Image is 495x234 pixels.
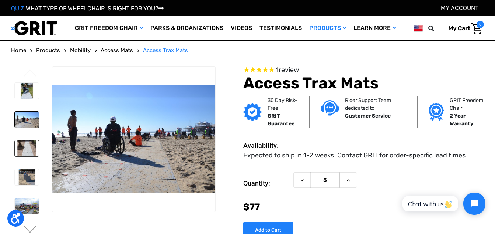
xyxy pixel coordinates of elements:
[243,74,484,92] h1: Access Trax Mats
[36,46,60,55] a: Products
[345,96,406,112] p: Rider Support Team dedicated to
[70,46,91,55] a: Mobility
[243,172,290,194] label: Quantity:
[143,47,188,54] span: Access Trax Mats
[11,46,26,55] a: Home
[52,85,215,194] img: Access Trax Mats
[321,100,339,115] img: Customer service
[15,169,39,185] img: Access Trax Mats
[243,140,290,150] dt: Availability:
[243,150,467,160] dd: Expected to ship in 1-2 weeks. Contact GRIT for order-specific lead times.
[441,4,478,11] a: Account
[11,46,484,55] nav: Breadcrumb
[11,47,26,54] span: Home
[243,103,262,121] img: GRIT Guarantee
[268,113,294,127] strong: GRIT Guarantee
[11,5,26,12] span: QUIZ:
[350,16,400,40] a: Learn More
[101,46,133,55] a: Access Mats
[15,140,39,156] img: Access Trax Mats
[143,46,188,55] a: Access Trax Mats
[448,25,470,32] span: My Cart
[345,113,391,119] strong: Customer Service
[22,69,38,78] button: Go to slide 6 of 6
[15,83,39,99] img: Access Trax Mats
[11,5,164,12] a: QUIZ:WHAT TYPE OF WHEELCHAIR IS RIGHT FOR YOU?
[477,21,484,28] span: 0
[450,96,487,112] p: GRIT Freedom Chair
[227,16,256,40] a: Videos
[471,23,482,34] img: Cart
[101,47,133,54] span: Access Mats
[306,16,350,40] a: Products
[15,112,39,128] img: Access Trax Mats
[276,66,299,74] span: 1 reviews
[256,16,306,40] a: Testimonials
[11,21,57,36] img: GRIT All-Terrain Wheelchair and Mobility Equipment
[394,186,492,221] iframe: Tidio Chat
[70,47,91,54] span: Mobility
[414,24,423,33] img: us.png
[268,96,298,112] p: 30 Day Risk-Free
[15,198,39,214] img: Access Trax Mats
[243,201,260,212] span: $77
[243,66,484,74] span: Rated 5.0 out of 5 stars 1 reviews
[432,21,443,36] input: Search
[429,103,444,121] img: Grit freedom
[279,66,299,74] span: review
[147,16,227,40] a: Parks & Organizations
[443,21,484,36] a: Cart with 0 items
[36,47,60,54] span: Products
[71,16,147,40] a: GRIT Freedom Chair
[450,113,473,127] strong: 2 Year Warranty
